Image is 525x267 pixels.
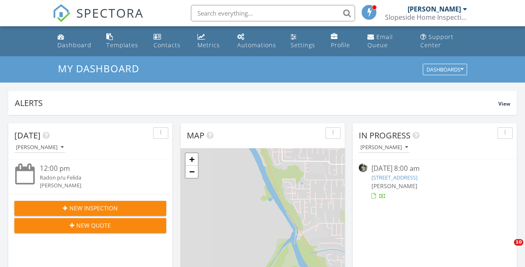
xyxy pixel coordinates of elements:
[14,218,166,233] button: New Quote
[497,239,517,259] iframe: Intercom live chat
[53,4,71,22] img: The Best Home Inspection Software - Spectora
[287,30,321,53] a: Settings
[371,174,417,181] a: [STREET_ADDRESS]
[331,41,350,49] div: Profile
[420,33,454,49] div: Support Center
[186,166,198,178] a: Zoom out
[359,142,410,153] button: [PERSON_NAME]
[14,201,166,216] button: New Inspection
[197,41,220,49] div: Metrics
[367,33,393,49] div: Email Queue
[385,13,467,21] div: Slopeside Home Inspections
[360,145,408,150] div: [PERSON_NAME]
[150,30,188,53] a: Contacts
[53,11,144,28] a: SPECTORA
[40,182,154,189] div: [PERSON_NAME]
[103,30,144,53] a: Templates
[371,182,417,190] span: [PERSON_NAME]
[58,62,139,75] span: My Dashboard
[359,163,367,172] img: 9561042%2Freports%2F772e5cce-d133-492c-ad3f-b6bba2e1f841%2Fcover_photos%2F0oprJktkm0MywIY8Vbsj%2F...
[237,41,276,49] div: Automations
[194,30,227,53] a: Metrics
[359,163,511,200] a: [DATE] 8:00 am [STREET_ADDRESS] [PERSON_NAME]
[76,221,111,230] span: New Quote
[15,97,498,108] div: Alerts
[359,130,410,141] span: In Progress
[371,163,498,174] div: [DATE] 8:00 am
[328,30,358,53] a: Company Profile
[364,30,411,53] a: Email Queue
[16,145,64,150] div: [PERSON_NAME]
[291,41,315,49] div: Settings
[426,67,463,73] div: Dashboards
[57,41,92,49] div: Dashboard
[69,204,118,212] span: New Inspection
[234,30,281,53] a: Automations (Basic)
[498,100,510,107] span: View
[14,142,65,153] button: [PERSON_NAME]
[106,41,138,49] div: Templates
[191,5,355,21] input: Search everything...
[186,153,198,166] a: Zoom in
[14,130,41,141] span: [DATE]
[154,41,181,49] div: Contacts
[76,4,144,21] span: SPECTORA
[423,64,467,76] button: Dashboards
[40,163,154,174] div: 12:00 pm
[187,130,204,141] span: Map
[408,5,461,13] div: [PERSON_NAME]
[417,30,471,53] a: Support Center
[40,174,154,182] div: Radon p/u Felida
[54,30,96,53] a: Dashboard
[514,239,523,246] span: 10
